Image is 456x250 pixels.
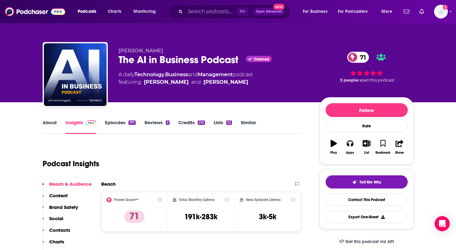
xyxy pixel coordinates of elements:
a: Contact This Podcast [326,194,408,206]
a: Show notifications dropdown [401,6,412,17]
span: New [273,4,285,10]
span: Get this podcast via API [345,239,394,244]
span: rated this podcast [358,78,394,82]
a: 71 [347,52,369,63]
button: Brand Safety [42,204,78,216]
button: open menu [129,7,164,17]
h2: Total Monthly Listens [179,198,214,202]
h3: 3k-5k [259,212,276,221]
button: tell me why sparkleTell Me Why [326,175,408,189]
span: Charts [108,7,121,16]
span: Open Advanced [256,10,282,13]
img: Podchaser - Follow, Share and Rate Podcasts [5,6,65,18]
div: Apps [346,151,354,155]
img: Podchaser Pro [86,120,97,125]
span: More [381,7,392,16]
button: Apps [342,136,358,158]
button: Reach & Audience [42,181,92,193]
p: Charts [49,239,64,245]
div: Search podcasts, credits, & more... [174,4,296,19]
a: Episodes971 [105,120,135,134]
a: Similar [241,120,256,134]
div: List [364,151,369,155]
span: Claimed [254,58,269,61]
span: 3 people [340,78,358,82]
button: Open AdvancedNew [253,8,285,15]
h2: Power Score™ [114,198,139,202]
span: [PERSON_NAME] [118,48,163,54]
a: Show notifications dropdown [417,6,427,17]
span: , [164,72,165,77]
div: Rate [326,120,408,132]
h2: New Episode Listens [246,198,280,202]
div: A daily podcast [118,71,253,86]
a: Credits213 [178,120,205,134]
a: Business [165,72,188,77]
button: open menu [377,7,400,17]
div: Share [395,151,404,155]
button: Contacts [42,227,70,239]
span: Tell Me Why [359,180,381,185]
div: Bookmark [375,151,390,155]
button: Bookmark [375,136,391,158]
p: Brand Safety [49,204,78,210]
div: 213 [198,120,205,125]
a: Lists22 [214,120,232,134]
a: Management [198,72,233,77]
span: and [188,72,198,77]
span: 71 [354,52,369,63]
button: open menu [298,7,335,17]
a: Dan Faggella [144,78,189,86]
div: 2 [166,120,170,125]
div: 22 [226,120,232,125]
span: For Business [303,7,328,16]
p: 71 [124,210,144,223]
button: Show profile menu [434,5,448,19]
p: Social [49,215,63,221]
span: Monitoring [134,7,156,16]
a: Get this podcast via API [334,234,399,249]
button: List [358,136,375,158]
span: featuring [118,78,253,86]
div: 971 [128,120,135,125]
img: The AI in Business Podcast [44,43,107,106]
div: Play [330,151,337,155]
input: Search podcasts, credits, & more... [185,7,237,17]
svg: Add a profile image [443,5,448,10]
span: Logged in as biancagorospe [434,5,448,19]
h2: Reach [101,181,116,187]
span: For Podcasters [338,7,368,16]
span: and [191,78,201,86]
div: Open Intercom Messenger [435,216,450,231]
p: Content [49,193,68,199]
button: Export One-Sheet [326,211,408,223]
span: Podcasts [78,7,96,16]
button: Social [42,215,63,227]
h3: 191k-283k [184,212,218,221]
img: tell me why sparkle [352,180,357,185]
button: open menu [73,7,104,17]
button: open menu [334,7,377,17]
h1: Podcast Insights [43,159,99,168]
a: Reviews2 [144,120,170,134]
button: Follow [326,103,408,117]
p: Contacts [49,227,70,233]
a: About [43,120,57,134]
button: Content [42,193,68,204]
a: Technology [134,72,164,77]
p: Reach & Audience [49,181,92,187]
span: ⌘ K [237,8,248,16]
div: [PERSON_NAME] [203,78,248,86]
a: InsightsPodchaser Pro [66,120,97,134]
a: Charts [104,7,125,17]
img: User Profile [434,5,448,19]
button: Play [326,136,342,158]
div: 71 3 peoplerated this podcast [320,48,414,87]
button: Share [391,136,407,158]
